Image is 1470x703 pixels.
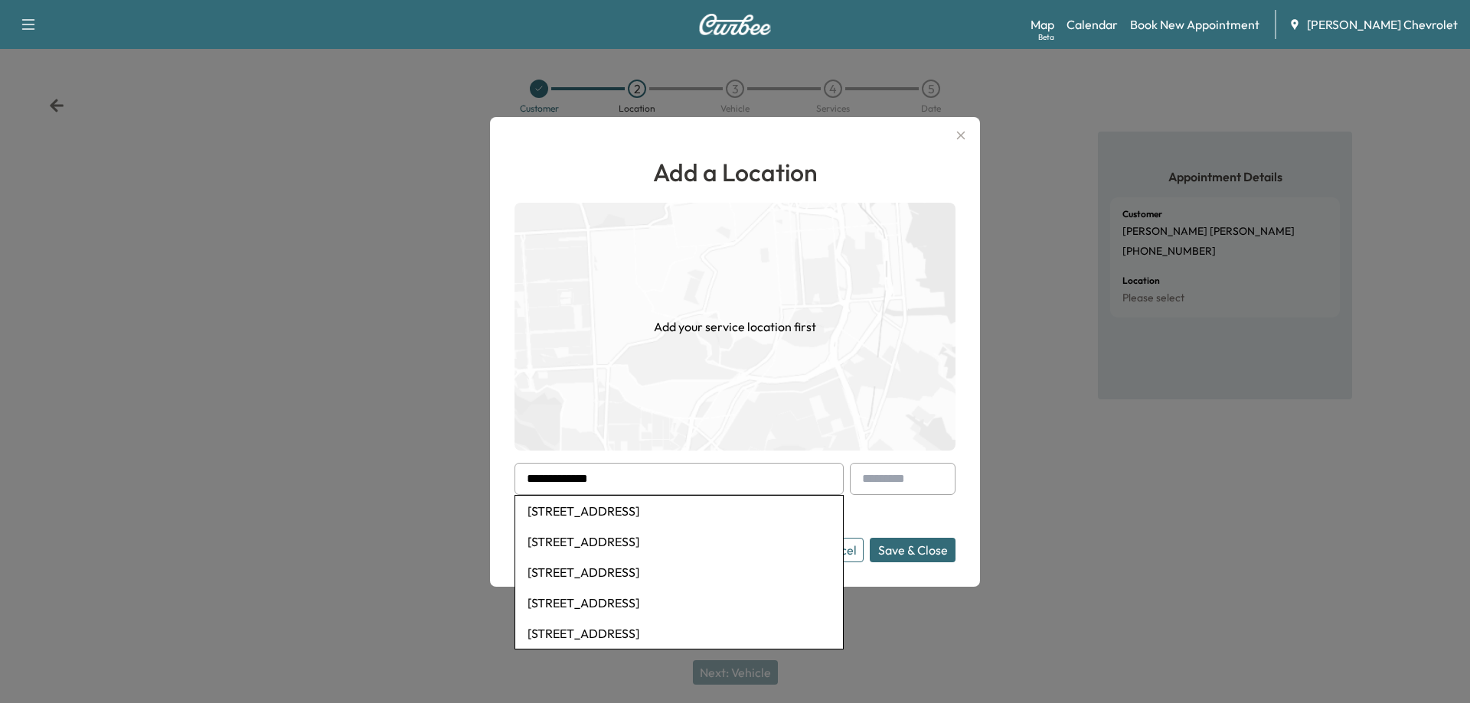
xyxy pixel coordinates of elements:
[515,618,843,649] li: [STREET_ADDRESS]
[515,557,843,587] li: [STREET_ADDRESS]
[1038,31,1054,43] div: Beta
[514,154,955,190] h1: Add a Location
[654,317,816,336] h1: Add your service location first
[1031,15,1054,34] a: MapBeta
[514,203,955,451] img: empty-map-CL6vilOE.png
[1067,15,1118,34] a: Calendar
[1130,15,1259,34] a: Book New Appointment
[1307,15,1458,34] span: [PERSON_NAME] Chevrolet
[870,538,955,562] button: Save & Close
[515,587,843,618] li: [STREET_ADDRESS]
[515,526,843,557] li: [STREET_ADDRESS]
[515,496,843,526] li: [STREET_ADDRESS]
[698,14,772,35] img: Curbee Logo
